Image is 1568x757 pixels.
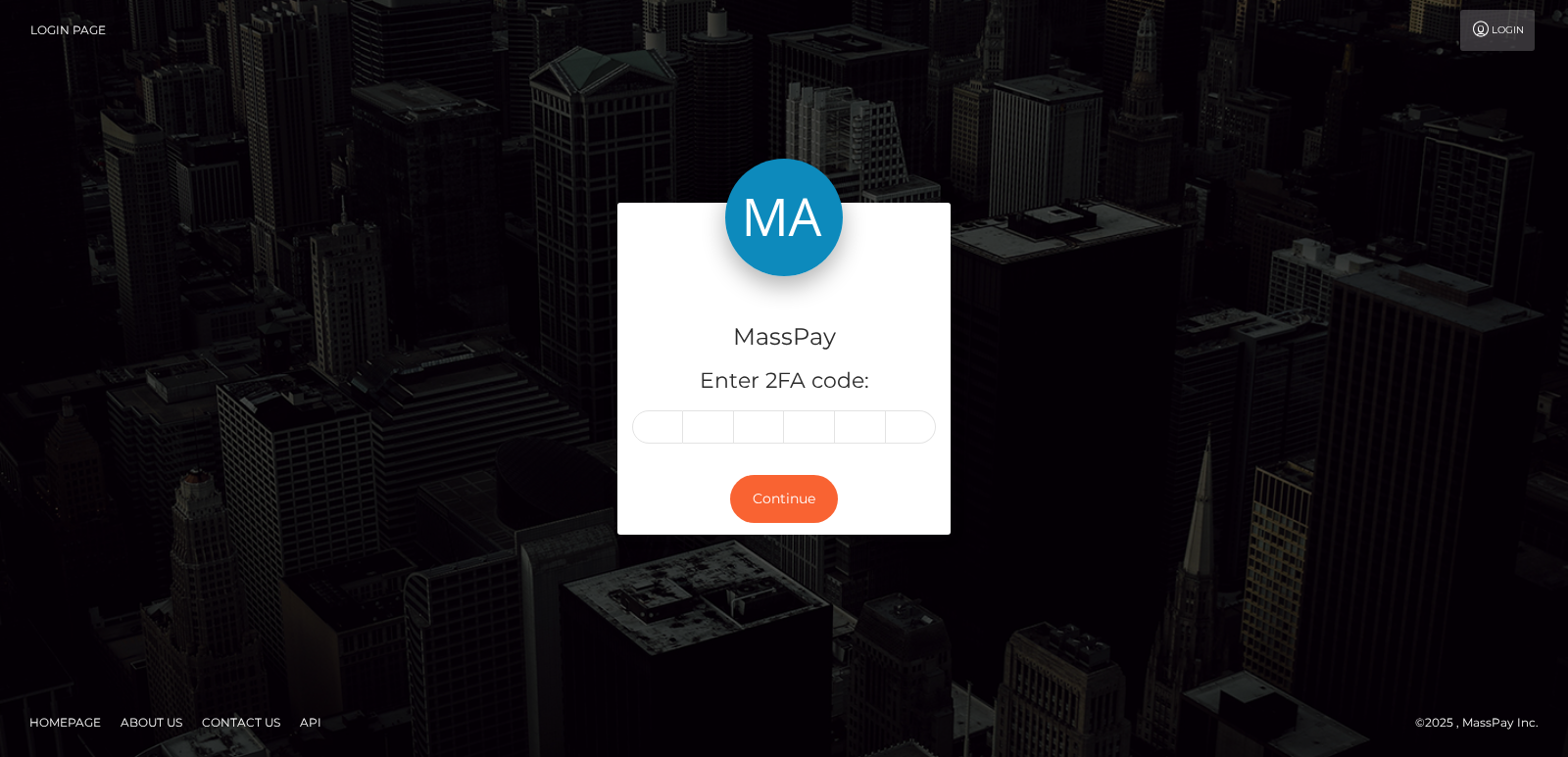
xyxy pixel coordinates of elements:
a: Contact Us [194,707,288,737]
a: About Us [113,707,190,737]
a: Homepage [22,707,109,737]
h4: MassPay [632,320,936,355]
button: Continue [730,475,838,523]
img: MassPay [725,159,843,276]
div: © 2025 , MassPay Inc. [1415,712,1553,733]
h5: Enter 2FA code: [632,366,936,397]
a: Login Page [30,10,106,51]
a: Login [1460,10,1535,51]
a: API [292,707,329,737]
